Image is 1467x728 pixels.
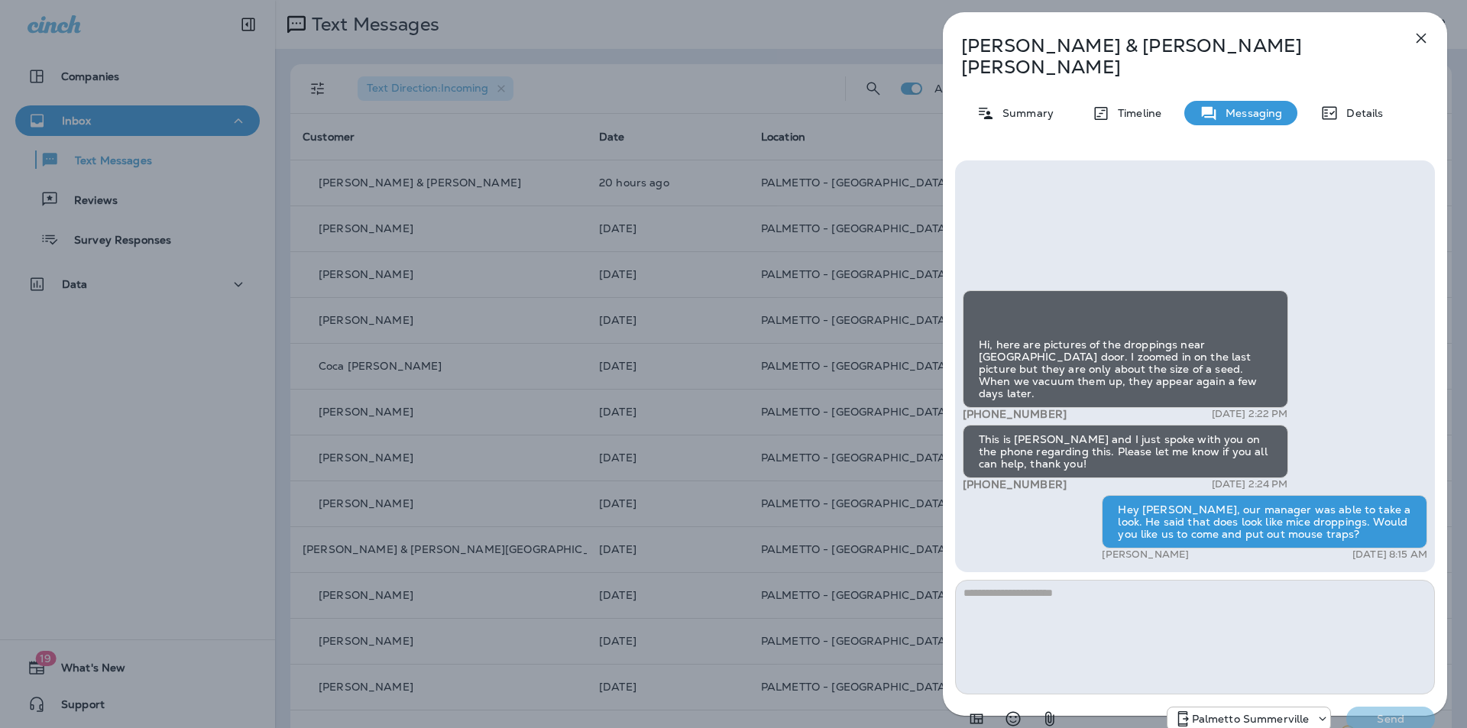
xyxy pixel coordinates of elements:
div: This is [PERSON_NAME] and I just spoke with you on the phone regarding this. Please let me know i... [963,425,1288,478]
span: [PHONE_NUMBER] [963,477,1067,491]
p: [PERSON_NAME] [1102,548,1189,561]
p: Timeline [1110,107,1161,119]
div: +1 (843) 594-2691 [1167,710,1331,728]
p: [DATE] 2:22 PM [1212,408,1288,420]
p: Messaging [1218,107,1282,119]
p: Summary [995,107,1054,119]
div: Hi, here are pictures of the droppings near [GEOGRAPHIC_DATA] door. I zoomed in on the last pictu... [963,288,1288,408]
p: [DATE] 2:24 PM [1212,478,1288,490]
div: Hey [PERSON_NAME], our manager was able to take a look. He said that does look like mice dropping... [1102,495,1427,548]
p: [PERSON_NAME] & [PERSON_NAME] [PERSON_NAME] [961,35,1378,78]
p: Palmetto Summerville [1192,713,1310,725]
p: [DATE] 8:15 AM [1352,548,1427,561]
img: twilio-download [979,319,991,331]
span: [PHONE_NUMBER] [963,407,1067,421]
img: twilio-download [979,297,991,309]
p: Details [1339,107,1383,119]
